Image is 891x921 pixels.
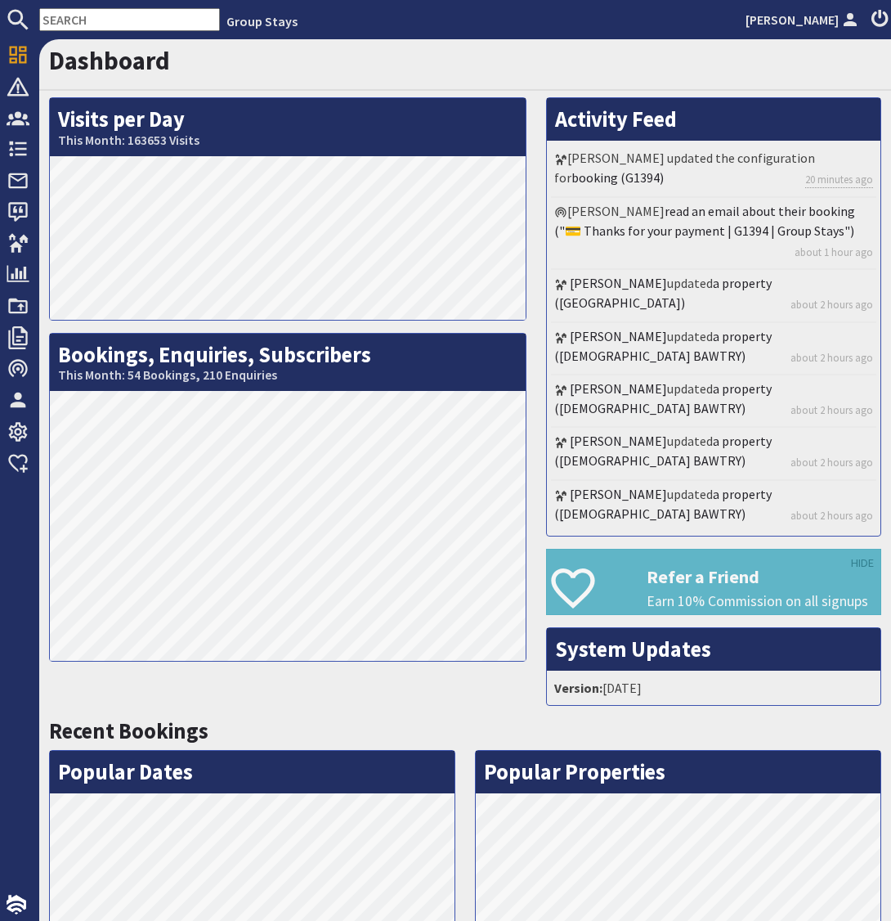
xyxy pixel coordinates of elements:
a: System Updates [555,636,711,663]
a: booking (G1394) [571,169,664,186]
a: a property ([DEMOGRAPHIC_DATA] BAWTRY) [554,328,772,364]
a: Group Stays [226,13,298,29]
a: [PERSON_NAME] [570,275,667,291]
img: staytech_i_w-64f4e8e9ee0a9c174fd5317b4b171b261742d2d393467e5bdba4413f4f884c10.svg [7,895,26,914]
h2: Bookings, Enquiries, Subscribers [50,334,526,392]
li: [PERSON_NAME] updated the configuration for [551,145,876,198]
li: [PERSON_NAME] [551,198,876,270]
a: a property ([DEMOGRAPHIC_DATA] BAWTRY) [554,433,772,469]
a: [PERSON_NAME] [570,486,667,502]
a: [PERSON_NAME] [745,10,862,29]
a: 26/08/2025 16:44 [790,455,873,470]
a: [PERSON_NAME] [570,328,667,344]
a: Recent Bookings [49,717,208,744]
a: read an email about their booking ("💳 Thanks for your payment | G1394 | Group Stays") [554,203,855,239]
li: updated [551,375,876,428]
li: updated [551,270,876,322]
a: [PERSON_NAME] [570,380,667,397]
a: a property ([GEOGRAPHIC_DATA]) [554,275,772,311]
a: a property ([DEMOGRAPHIC_DATA] BAWTRY) [554,380,772,416]
a: 26/08/2025 16:48 [790,297,873,312]
h3: Refer a Friend [647,566,880,587]
a: [PERSON_NAME] [570,433,667,449]
small: This Month: 163653 Visits [58,133,517,148]
a: 26/08/2025 16:45 [790,350,873,366]
strong: Version: [554,680,602,696]
h2: Visits per Day [50,98,526,156]
a: a property ([DEMOGRAPHIC_DATA] BAWTRY) [554,486,772,522]
a: 26/08/2025 18:10 [805,172,873,188]
li: updated [551,481,876,532]
h2: Popular Properties [476,751,880,793]
a: Activity Feed [555,106,677,133]
a: 26/08/2025 17:08 [795,245,873,260]
li: updated [551,323,876,375]
a: Dashboard [49,45,170,76]
a: Refer a Friend Earn 10% Commission on all signups [546,549,881,615]
p: Earn 10% Commission on all signups [647,591,880,612]
a: 26/08/2025 16:43 [790,508,873,523]
a: 26/08/2025 16:44 [790,402,873,418]
li: updated [551,428,876,480]
input: SEARCH [39,8,220,31]
li: [DATE] [551,675,876,701]
h2: Popular Dates [50,751,454,793]
a: HIDE [851,555,874,573]
small: This Month: 54 Bookings, 210 Enquiries [58,367,517,383]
